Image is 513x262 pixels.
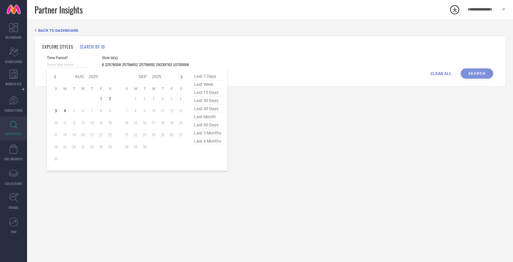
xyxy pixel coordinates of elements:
[158,106,167,115] td: Thu Sep 11 2025
[193,113,223,121] span: last month
[11,230,17,234] span: FWD
[122,118,131,127] td: Sun Sep 14 2025
[78,142,87,151] td: Wed Aug 27 2025
[167,130,176,139] td: Fri Sep 26 2025
[105,106,115,115] td: Sat Aug 09 2025
[140,86,149,91] th: Tuesday
[96,130,105,139] td: Fri Aug 22 2025
[5,82,22,86] span: WORKSPACE
[131,106,140,115] td: Mon Sep 08 2025
[122,86,131,91] th: Sunday
[69,130,78,139] td: Tue Aug 19 2025
[51,130,60,139] td: Sun Aug 17 2025
[60,86,69,91] th: Monday
[140,130,149,139] td: Tue Sep 23 2025
[193,121,223,129] span: last 90 days
[449,4,460,15] div: Open download list
[96,118,105,127] td: Fri Aug 15 2025
[60,118,69,127] td: Mon Aug 11 2025
[96,94,105,103] td: Fri Aug 01 2025
[158,86,167,91] th: Thursday
[105,142,115,151] td: Sat Aug 30 2025
[122,142,131,151] td: Sun Sep 28 2025
[167,106,176,115] td: Fri Sep 12 2025
[176,86,185,91] th: Saturday
[96,106,105,115] td: Fri Aug 08 2025
[51,106,60,115] td: Sun Aug 03 2025
[78,118,87,127] td: Wed Aug 13 2025
[193,72,223,80] span: last 7 days
[193,80,223,89] span: last week
[149,86,158,91] th: Wednesday
[193,137,223,145] span: last 6 months
[167,118,176,127] td: Fri Sep 19 2025
[47,62,88,68] input: Select time period
[8,205,19,210] span: TRENDS
[78,106,87,115] td: Wed Aug 06 2025
[47,56,88,60] span: Time Period*
[60,106,69,115] td: Mon Aug 04 2025
[131,142,140,151] td: Mon Sep 29 2025
[51,73,59,80] div: Previous month
[193,97,223,105] span: last 30 days
[140,94,149,103] td: Tue Sep 02 2025
[69,86,78,91] th: Tuesday
[4,157,23,161] span: CDC INSIGHTS
[193,129,223,137] span: last 3 months
[96,142,105,151] td: Fri Aug 29 2025
[80,44,105,50] h1: SEARCH BY ID
[140,106,149,115] td: Tue Sep 09 2025
[102,56,189,60] span: Style Id(s)
[122,130,131,139] td: Sun Sep 21 2025
[96,86,105,91] th: Friday
[5,108,23,113] span: SUGGESTIONS
[5,35,22,40] span: DASHBOARD
[51,118,60,127] td: Sun Aug 10 2025
[167,94,176,103] td: Fri Sep 05 2025
[87,142,96,151] td: Thu Aug 28 2025
[51,142,60,151] td: Sun Aug 24 2025
[140,142,149,151] td: Tue Sep 30 2025
[176,106,185,115] td: Sat Sep 13 2025
[158,130,167,139] td: Thu Sep 25 2025
[51,154,60,163] td: Sun Aug 31 2025
[176,118,185,127] td: Sat Sep 20 2025
[5,181,23,186] span: COLLECTIONS
[87,86,96,91] th: Thursday
[167,86,176,91] th: Friday
[176,94,185,103] td: Sat Sep 06 2025
[87,106,96,115] td: Thu Aug 07 2025
[122,106,131,115] td: Sun Sep 07 2025
[87,130,96,139] td: Thu Aug 21 2025
[149,118,158,127] td: Wed Sep 17 2025
[78,86,87,91] th: Wednesday
[5,59,23,64] span: SCORECARDS
[193,89,223,97] span: last 15 days
[158,94,167,103] td: Thu Sep 04 2025
[42,44,73,50] h1: EXPLORE STYLES
[149,130,158,139] td: Wed Sep 24 2025
[131,94,140,103] td: Mon Sep 01 2025
[60,142,69,151] td: Mon Aug 25 2025
[38,28,78,33] span: BACK TO DASHBOARD
[105,86,115,91] th: Saturday
[193,105,223,113] span: last 45 days
[51,86,60,91] th: Sunday
[69,142,78,151] td: Tue Aug 26 2025
[87,118,96,127] td: Thu Aug 14 2025
[60,130,69,139] td: Mon Aug 18 2025
[69,106,78,115] td: Tue Aug 05 2025
[105,118,115,127] td: Sat Aug 16 2025
[35,4,83,16] span: Partner Insights
[430,71,452,76] span: CLEAR ALL
[78,130,87,139] td: Wed Aug 20 2025
[102,62,189,68] input: Enter comma separated style ids e.g. 12345, 67890
[105,130,115,139] td: Sat Aug 23 2025
[178,73,185,80] div: Next month
[105,94,115,103] td: Sat Aug 02 2025
[176,130,185,139] td: Sat Sep 27 2025
[140,118,149,127] td: Tue Sep 16 2025
[158,118,167,127] td: Thu Sep 18 2025
[35,28,505,33] div: Back TO Dashboard
[131,118,140,127] td: Mon Sep 15 2025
